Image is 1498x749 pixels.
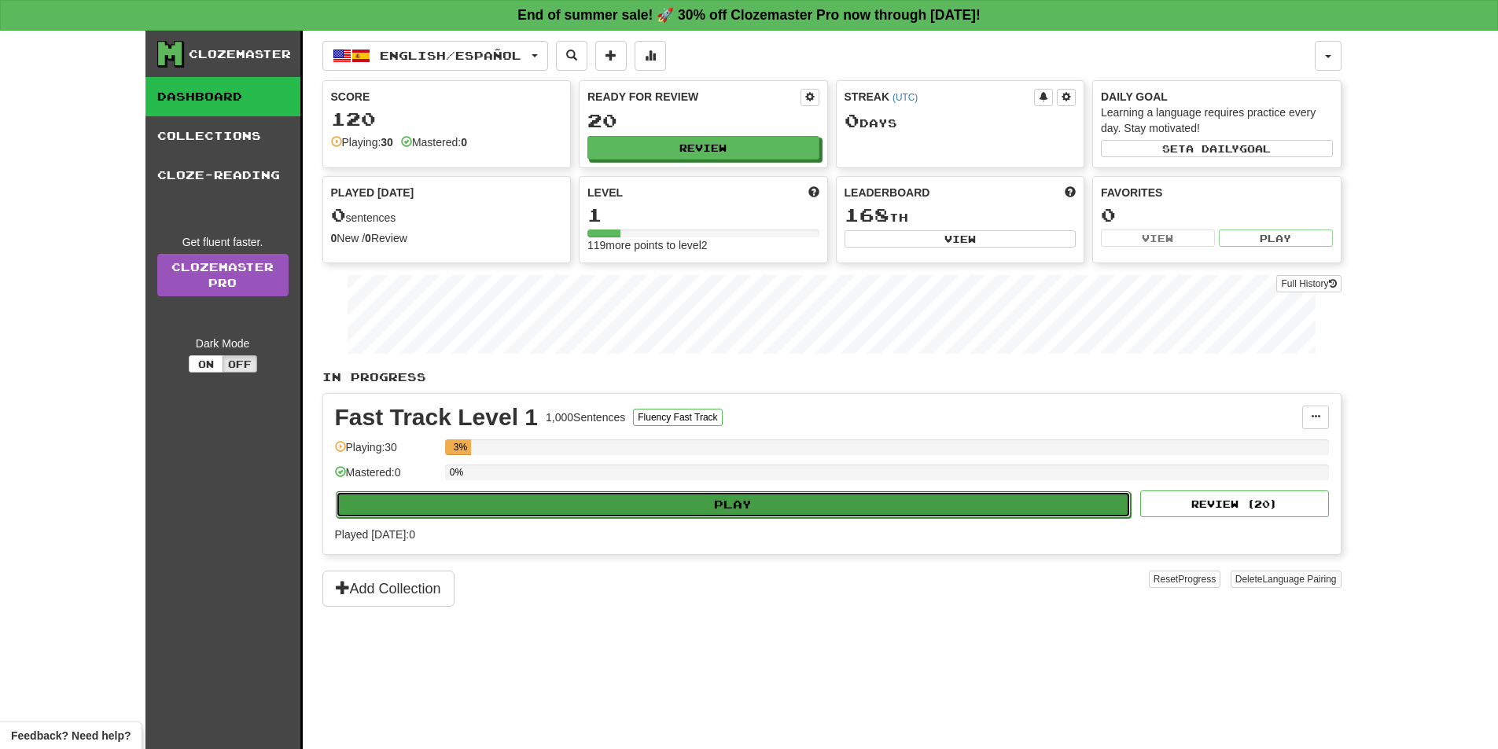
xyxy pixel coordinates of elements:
div: Day s [845,111,1077,131]
button: Review [587,136,819,160]
div: Learning a language requires practice every day. Stay motivated! [1101,105,1333,136]
button: Add sentence to collection [595,41,627,71]
button: English/Español [322,41,548,71]
span: English / Español [380,49,521,62]
strong: 0 [461,136,467,149]
a: Collections [145,116,300,156]
button: Review (20) [1140,490,1329,517]
span: Language Pairing [1262,574,1336,585]
span: 0 [331,204,346,226]
div: 120 [331,109,563,129]
button: Fluency Fast Track [633,409,722,426]
div: Mastered: [401,134,467,150]
button: View [845,230,1077,248]
div: Daily Goal [1101,89,1333,105]
button: More stats [635,41,666,71]
button: Off [223,355,257,373]
span: Progress [1178,574,1216,585]
a: Dashboard [145,77,300,116]
span: This week in points, UTC [1065,185,1076,200]
strong: End of summer sale! 🚀 30% off Clozemaster Pro now through [DATE]! [517,7,981,23]
div: Streak [845,89,1035,105]
span: Level [587,185,623,200]
a: (UTC) [893,92,918,103]
span: 0 [845,109,859,131]
button: Seta dailygoal [1101,140,1333,157]
div: Ready for Review [587,89,801,105]
div: Playing: 30 [335,439,437,465]
button: ResetProgress [1149,571,1220,588]
button: Play [1219,229,1333,247]
div: Clozemaster [189,46,291,62]
button: View [1101,229,1215,247]
div: New / Review [331,230,563,246]
div: Mastered: 0 [335,464,437,490]
strong: 0 [365,232,371,244]
div: Playing: [331,134,393,150]
span: Played [DATE]: 0 [335,528,415,541]
div: 1 [587,205,819,225]
span: Played [DATE] [331,185,414,200]
button: On [189,355,223,373]
button: Search sentences [556,41,587,71]
div: 3% [450,439,471,455]
span: a daily [1186,143,1239,154]
button: Add Collection [322,571,455,607]
div: Score [331,89,563,105]
a: Cloze-Reading [145,156,300,195]
div: Dark Mode [157,336,289,351]
a: ClozemasterPro [157,254,289,296]
button: Full History [1276,275,1341,292]
div: sentences [331,205,563,226]
span: Leaderboard [845,185,930,200]
div: 1,000 Sentences [546,409,625,425]
div: 119 more points to level 2 [587,237,819,253]
div: Get fluent faster. [157,234,289,250]
div: 20 [587,111,819,130]
strong: 0 [331,232,337,244]
div: Fast Track Level 1 [335,406,539,429]
div: 0 [1101,205,1333,225]
span: 168 [845,204,889,226]
p: In Progress [322,369,1342,385]
div: th [845,205,1077,226]
span: Score more points to level up [808,185,819,200]
button: DeleteLanguage Pairing [1231,571,1342,588]
button: Play [336,491,1132,518]
div: Favorites [1101,185,1333,200]
strong: 30 [381,136,393,149]
span: Open feedback widget [11,728,131,743]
